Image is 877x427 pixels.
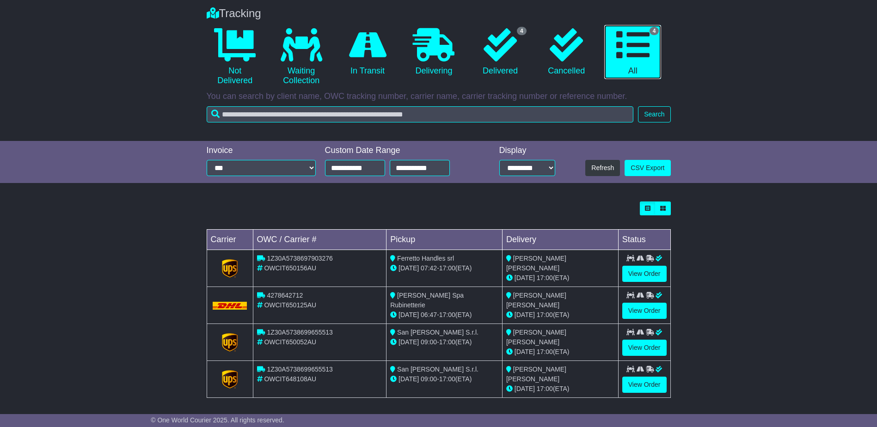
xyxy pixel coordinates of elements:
[390,263,498,273] div: - (ETA)
[397,366,478,373] span: San [PERSON_NAME] S.r.l.
[151,416,284,424] span: © One World Courier 2025. All rights reserved.
[506,310,614,320] div: (ETA)
[622,303,667,319] a: View Order
[207,146,316,156] div: Invoice
[421,375,437,383] span: 09:00
[537,385,553,392] span: 17:00
[506,347,614,357] div: (ETA)
[502,230,618,250] td: Delivery
[421,338,437,346] span: 09:00
[506,384,614,394] div: (ETA)
[267,292,303,299] span: 4278642712
[267,366,332,373] span: 1Z30A5738699655513
[650,27,659,35] span: 4
[499,146,555,156] div: Display
[339,25,396,79] a: In Transit
[622,377,667,393] a: View Order
[506,255,566,272] span: [PERSON_NAME] [PERSON_NAME]
[537,311,553,318] span: 17:00
[264,338,316,346] span: OWCIT650052AU
[390,310,498,320] div: - (ETA)
[390,337,498,347] div: - (ETA)
[439,338,455,346] span: 17:00
[421,264,437,272] span: 07:42
[506,366,566,383] span: [PERSON_NAME] [PERSON_NAME]
[585,160,620,176] button: Refresh
[517,27,527,35] span: 4
[202,7,675,20] div: Tracking
[439,311,455,318] span: 17:00
[515,348,535,355] span: [DATE]
[618,230,670,250] td: Status
[622,266,667,282] a: View Order
[222,370,238,389] img: GetCarrierServiceLogo
[421,311,437,318] span: 06:47
[622,340,667,356] a: View Order
[405,25,462,79] a: Delivering
[399,311,419,318] span: [DATE]
[386,230,503,250] td: Pickup
[472,25,528,79] a: 4 Delivered
[638,106,670,122] button: Search
[325,146,473,156] div: Custom Date Range
[537,348,553,355] span: 17:00
[399,375,419,383] span: [DATE]
[399,264,419,272] span: [DATE]
[506,329,566,346] span: [PERSON_NAME] [PERSON_NAME]
[399,338,419,346] span: [DATE]
[515,385,535,392] span: [DATE]
[515,274,535,281] span: [DATE]
[207,230,253,250] td: Carrier
[625,160,670,176] a: CSV Export
[267,255,332,262] span: 1Z30A5738697903276
[604,25,661,79] a: 4 All
[222,333,238,352] img: GetCarrierServiceLogo
[253,230,386,250] td: OWC / Carrier #
[397,255,454,262] span: Ferretto Handles srl
[515,311,535,318] span: [DATE]
[207,91,671,102] p: You can search by client name, OWC tracking number, carrier name, carrier tracking number or refe...
[439,375,455,383] span: 17:00
[390,292,464,309] span: [PERSON_NAME] Spa Rubinetterie
[264,301,316,309] span: OWCIT650125AU
[213,302,247,309] img: DHL.png
[222,259,238,278] img: GetCarrierServiceLogo
[264,375,316,383] span: OWCIT648108AU
[439,264,455,272] span: 17:00
[390,374,498,384] div: - (ETA)
[506,292,566,309] span: [PERSON_NAME] [PERSON_NAME]
[397,329,478,336] span: San [PERSON_NAME] S.r.l.
[264,264,316,272] span: OWCIT650156AU
[537,274,553,281] span: 17:00
[273,25,330,89] a: Waiting Collection
[207,25,264,89] a: Not Delivered
[538,25,595,79] a: Cancelled
[506,273,614,283] div: (ETA)
[267,329,332,336] span: 1Z30A5738699655513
